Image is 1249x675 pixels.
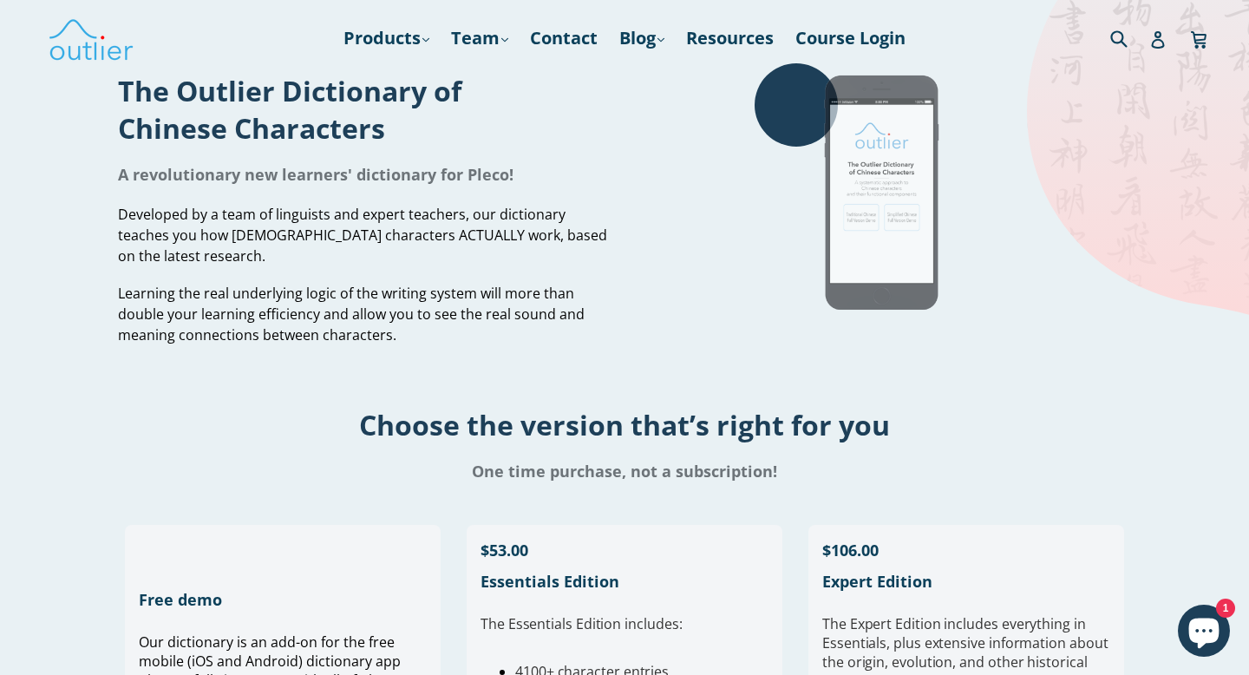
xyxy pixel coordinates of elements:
[1106,20,1154,56] input: Search
[118,164,611,185] h1: A revolutionary new learners' dictionary for Pleco!
[521,23,606,54] a: Contact
[787,23,914,54] a: Course Login
[118,205,607,265] span: Developed by a team of linguists and expert teachers, our dictionary teaches you how [DEMOGRAPHIC...
[611,23,673,54] a: Blog
[139,589,427,610] h1: Free demo
[335,23,438,54] a: Products
[48,13,134,63] img: Outlier Linguistics
[1173,605,1235,661] inbox-online-store-chat: Shopify online store chat
[118,72,611,147] h1: The Outlier Dictionary of Chinese Characters
[481,540,528,560] span: $53.00
[677,23,782,54] a: Resources
[118,284,585,344] span: Learning the real underlying logic of the writing system will more than double your learning effi...
[822,614,1010,633] span: The Expert Edition includes e
[481,571,768,592] h1: Essentials Edition
[442,23,517,54] a: Team
[822,540,879,560] span: $106.00
[481,614,682,633] span: The Essentials Edition includes:
[822,571,1110,592] h1: Expert Edition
